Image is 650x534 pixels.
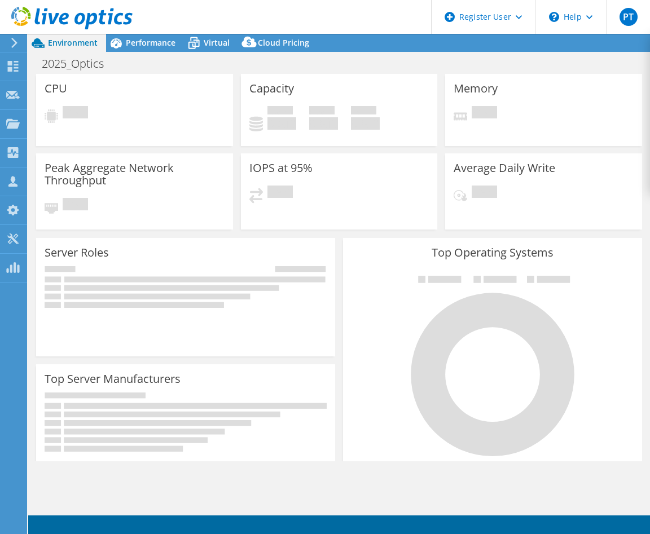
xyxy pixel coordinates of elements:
h3: Average Daily Write [454,162,555,174]
h3: Peak Aggregate Network Throughput [45,162,225,187]
span: Pending [63,198,88,213]
span: Free [309,106,335,117]
h3: Memory [454,82,498,95]
h4: 0 GiB [309,117,338,130]
span: Pending [472,106,497,121]
span: Pending [267,186,293,201]
h1: 2025_Optics [37,58,121,70]
span: Pending [472,186,497,201]
span: PT [620,8,638,26]
h3: Top Operating Systems [352,246,634,259]
h4: 0 GiB [351,117,380,130]
span: Total [351,106,376,117]
h3: CPU [45,82,67,95]
span: Virtual [204,37,230,48]
h3: Capacity [249,82,294,95]
span: Environment [48,37,98,48]
h3: Server Roles [45,246,109,259]
span: Pending [63,106,88,121]
svg: \n [549,12,559,22]
span: Cloud Pricing [258,37,309,48]
span: Performance [126,37,175,48]
h3: Top Server Manufacturers [45,373,181,385]
h3: IOPS at 95% [249,162,313,174]
span: Used [267,106,293,117]
h4: 0 GiB [267,117,296,130]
